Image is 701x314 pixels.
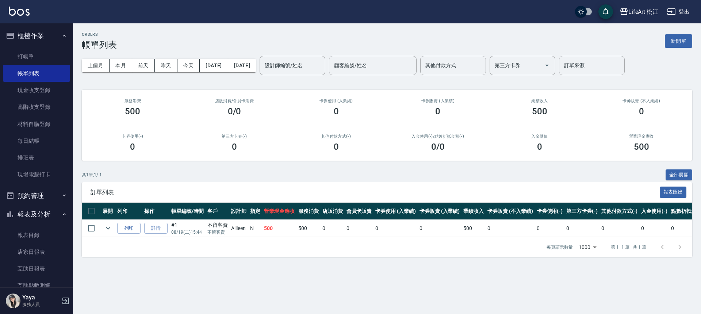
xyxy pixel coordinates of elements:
p: 08/19 (二) 15:44 [171,229,204,235]
button: 上個月 [82,59,110,72]
h2: 店販消費 /會員卡消費 [192,99,277,103]
th: 其他付款方式(-) [600,203,640,220]
h3: 0 [435,106,440,116]
th: 第三方卡券(-) [564,203,600,220]
h2: 入金使用(-) /點數折抵金額(-) [396,134,480,139]
td: 0 [345,220,374,237]
th: 會員卡販賣 [345,203,374,220]
button: 登出 [664,5,692,19]
div: 不留客資 [207,221,228,229]
h2: 卡券販賣 (不入業績) [599,99,683,103]
button: 昨天 [155,59,177,72]
th: 列印 [115,203,142,220]
p: 第 1–1 筆 共 1 筆 [611,244,646,250]
h3: 500 [125,106,140,116]
th: 操作 [142,203,169,220]
a: 店家日報表 [3,244,70,260]
th: 客戶 [206,203,230,220]
th: 帳單編號/時間 [169,203,206,220]
h2: 卡券使用(-) [91,134,175,139]
h2: 營業現金應收 [599,134,683,139]
th: 卡券使用 (入業績) [374,203,418,220]
th: 指定 [248,203,262,220]
button: 前天 [132,59,155,72]
a: 帳單列表 [3,65,70,82]
button: [DATE] [228,59,256,72]
th: 店販消費 [321,203,345,220]
a: 高階收支登錄 [3,99,70,115]
th: 入金使用(-) [639,203,669,220]
h3: 帳單列表 [82,40,117,50]
h2: 入金儲值 [498,134,582,139]
td: 0 [486,220,535,237]
a: 互助日報表 [3,260,70,277]
td: 0 [321,220,345,237]
td: N [248,220,262,237]
a: 現金收支登錄 [3,82,70,99]
h2: 卡券使用 (入業績) [294,99,378,103]
h3: 0 [537,142,542,152]
button: [DATE] [200,59,228,72]
a: 新開單 [665,37,692,44]
p: 服務人員 [22,301,60,308]
button: 本月 [110,59,132,72]
a: 現場電腦打卡 [3,166,70,183]
img: Person [6,294,20,308]
h2: 卡券販賣 (入業績) [396,99,480,103]
th: 服務消費 [296,203,321,220]
a: 互助點數明細 [3,277,70,294]
td: Ailleen [229,220,248,237]
button: 新開單 [665,34,692,48]
td: 500 [262,220,296,237]
th: 卡券販賣 (不入業績) [486,203,535,220]
h3: 500 [532,106,547,116]
div: 1000 [576,237,599,257]
a: 報表匯出 [660,188,687,195]
th: 卡券使用(-) [535,203,565,220]
td: 0 [639,220,669,237]
td: 500 [296,220,321,237]
a: 排班表 [3,149,70,166]
td: 0 [418,220,462,237]
button: 預約管理 [3,186,70,205]
button: expand row [103,223,114,234]
h3: 0 [639,106,644,116]
button: 全部展開 [666,169,693,181]
th: 卡券販賣 (入業績) [418,203,462,220]
td: 500 [461,220,486,237]
button: save [598,4,613,19]
h3: 500 [634,142,649,152]
th: 業績收入 [461,203,486,220]
p: 每頁顯示數量 [547,244,573,250]
a: 打帳單 [3,48,70,65]
h2: 業績收入 [498,99,582,103]
h2: 其他付款方式(-) [294,134,378,139]
img: Logo [9,7,30,16]
span: 訂單列表 [91,189,660,196]
h3: 服務消費 [91,99,175,103]
h5: Yaya [22,294,60,301]
h2: ORDERS [82,32,117,37]
button: 櫃檯作業 [3,26,70,45]
td: 0 [600,220,640,237]
a: 材料自購登錄 [3,116,70,133]
h2: 第三方卡券(-) [192,134,277,139]
th: 設計師 [229,203,248,220]
button: 列印 [117,223,141,234]
div: LifeArt 松江 [628,7,659,16]
a: 詳情 [144,223,168,234]
h3: 0/0 [228,106,241,116]
h3: 0 [334,106,339,116]
button: LifeArt 松江 [617,4,662,19]
h3: 0 [232,142,237,152]
a: 每日結帳 [3,133,70,149]
th: 展開 [101,203,115,220]
td: 0 [374,220,418,237]
button: 報表及分析 [3,205,70,224]
button: 報表匯出 [660,187,687,198]
h3: 0 [334,142,339,152]
h3: 0 [130,142,135,152]
p: 共 1 筆, 1 / 1 [82,172,102,178]
td: 0 [564,220,600,237]
td: 0 [535,220,565,237]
